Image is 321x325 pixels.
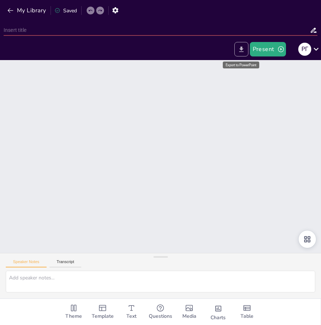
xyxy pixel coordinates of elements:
[149,312,172,320] span: Questions
[233,299,261,325] div: Add a table
[65,312,82,320] span: Theme
[298,43,311,56] div: Р Г
[117,299,146,325] div: Add text boxes
[6,259,47,267] button: Speaker Notes
[298,42,311,56] button: Р Г
[49,259,82,267] button: Transcript
[88,299,117,325] div: Add ready made slides
[240,312,253,320] span: Table
[211,314,226,322] span: Charts
[175,299,204,325] div: Add images, graphics, shapes or video
[92,312,114,320] span: Template
[4,25,310,35] input: Insert title
[234,42,248,56] button: Export to PowerPoint
[146,299,175,325] div: Get real-time input from your audience
[204,299,233,325] div: Add charts and graphs
[250,42,286,56] button: Present
[59,299,88,325] div: Change the overall theme
[5,5,49,16] button: My Library
[55,7,77,14] div: Saved
[126,312,136,320] span: Text
[223,62,259,68] div: Export to PowerPoint
[182,312,196,320] span: Media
